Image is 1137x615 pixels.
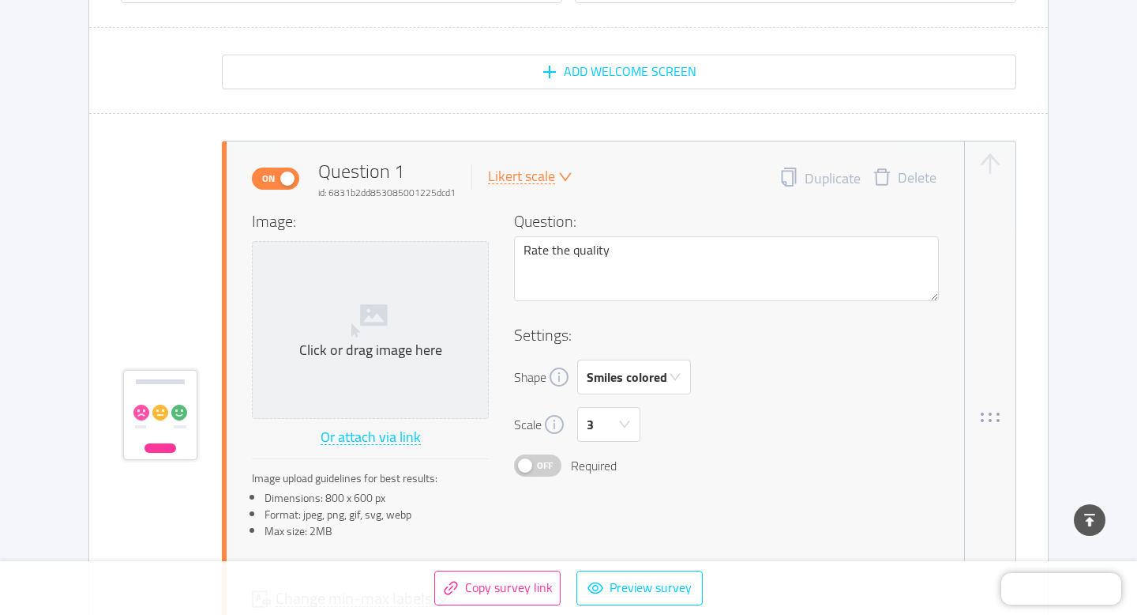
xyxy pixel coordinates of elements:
span: Question: [514,206,576,236]
h4: Settings: [514,323,939,347]
span: Off [534,455,556,476]
span: Scale [514,415,542,434]
h4: Image: [252,209,489,233]
div: id: 6831b2dd853085001225dcd1 [318,186,456,200]
span: On [257,168,280,189]
button: icon: plusAdd Welcome screen [222,55,1016,89]
button: Or attach via link [320,425,422,451]
i: icon: down [618,418,631,432]
li: Format: jpeg, png, gif, svg, webp [265,507,489,523]
span: Required [571,456,617,475]
button: icon: arrow-up [978,151,1003,176]
div: 3 [587,408,594,441]
i: icon: down [558,170,572,184]
i: icon: info-circle [545,415,564,434]
button: icon: deleteDelete [861,168,948,190]
iframe: Chatra live chat [1001,573,1121,605]
div: Click or drag image here [259,341,482,360]
div: Smiles colored [587,360,667,394]
i: icon: down [669,371,681,385]
button: icon: copyDuplicate [779,168,861,190]
span: Click or drag image here [253,242,488,418]
span: Shape [514,368,546,387]
li: Dimensions: 800 x 600 px [265,490,489,507]
div: Likert scale [488,169,555,184]
button: icon: eyePreview survey [576,571,703,606]
li: Max size: 2MB [265,523,489,540]
div: Question 1 [318,157,456,200]
button: icon: linkCopy survey link [434,571,561,606]
div: Image upload guidelines for best results: [252,470,489,487]
i: icon: info-circle [550,368,568,387]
